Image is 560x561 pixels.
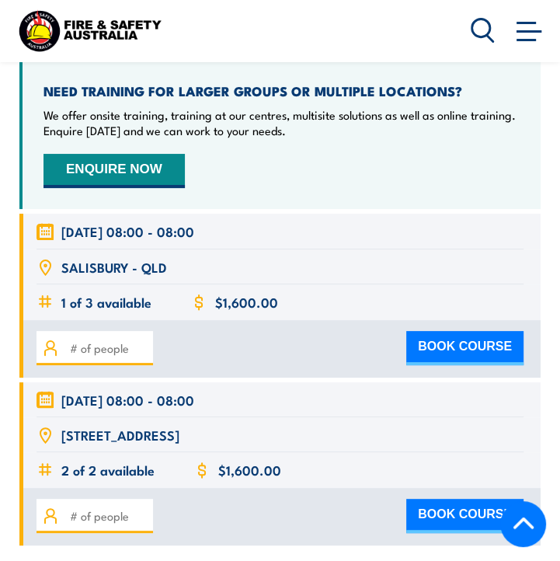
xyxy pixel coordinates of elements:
span: SALISBURY - QLD [61,258,167,276]
input: # of people [70,340,148,357]
input: # of people [70,507,148,524]
p: We offer onsite training, training at our centres, multisite solutions as well as online training... [43,107,520,138]
span: 1 of 3 available [61,293,151,311]
span: [STREET_ADDRESS] [61,426,179,444]
button: BOOK COURSE [406,331,523,365]
span: $1,600.00 [218,461,281,479]
button: ENQUIRE NOW [43,154,185,188]
span: [DATE] 08:00 - 08:00 [61,391,194,409]
h4: NEED TRAINING FOR LARGER GROUPS OR MULTIPLE LOCATIONS? [43,82,520,99]
span: 2 of 2 available [61,461,155,479]
span: $1,600.00 [215,293,278,311]
span: [DATE] 08:00 - 08:00 [61,222,194,240]
button: BOOK COURSE [406,499,523,533]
